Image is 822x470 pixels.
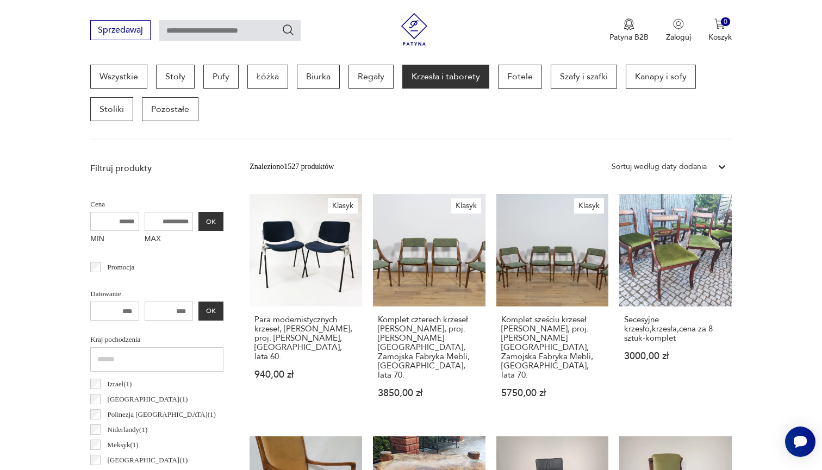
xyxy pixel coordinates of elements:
[282,23,295,36] button: Szukaj
[90,97,133,121] a: Stoliki
[108,261,135,273] p: Promocja
[108,424,148,436] p: Niderlandy ( 1 )
[203,65,239,89] a: Pufy
[90,288,223,300] p: Datowanie
[721,17,730,27] div: 0
[90,231,139,248] label: MIN
[250,161,334,173] div: Znaleziono 1527 produktów
[142,97,198,121] a: Pozostałe
[612,161,707,173] div: Sortuj według daty dodania
[90,27,151,35] a: Sprzedawaj
[551,65,617,89] a: Szafy i szafki
[624,315,727,343] h3: Secesyjne krzesło,krzesła,cena za 8 sztuk-komplet
[708,32,732,42] p: Koszyk
[501,315,604,380] h3: Komplet sześciu krzeseł [PERSON_NAME], proj. [PERSON_NAME][GEOGRAPHIC_DATA], Zamojska Fabryka Meb...
[90,334,223,346] p: Kraj pochodzenia
[714,18,725,29] img: Ikona koszyka
[673,18,684,29] img: Ikonka użytkownika
[250,194,362,419] a: KlasykPara modernistycznych krzeseł, Anonima Castelli, proj. G. Piretti, Włochy, lata 60.Para mod...
[398,13,431,46] img: Patyna - sklep z meblami i dekoracjami vintage
[108,454,188,466] p: [GEOGRAPHIC_DATA] ( 1 )
[90,198,223,210] p: Cena
[90,65,147,89] a: Wszystkie
[108,439,139,451] p: Meksyk ( 1 )
[626,65,696,89] a: Kanapy i sofy
[666,18,691,42] button: Zaloguj
[501,388,604,398] p: 5750,00 zł
[498,65,542,89] a: Fotele
[108,409,216,421] p: Polinezja [GEOGRAPHIC_DATA] ( 1 )
[198,212,223,231] button: OK
[108,393,188,405] p: [GEOGRAPHIC_DATA] ( 1 )
[297,65,340,89] a: Biurka
[378,388,481,398] p: 3850,00 zł
[254,370,357,379] p: 940,00 zł
[156,65,195,89] a: Stoły
[108,378,132,390] p: Izrael ( 1 )
[609,32,649,42] p: Patyna B2B
[609,18,649,42] button: Patyna B2B
[624,18,634,30] img: Ikona medalu
[378,315,481,380] h3: Komplet czterech krzeseł [PERSON_NAME], proj. [PERSON_NAME][GEOGRAPHIC_DATA], Zamojska Fabryka Me...
[402,65,489,89] a: Krzesła i taborety
[619,194,732,419] a: Secesyjne krzesło,krzesła,cena za 8 sztuk-kompletSecesyjne krzesło,krzesła,cena za 8 sztuk-komple...
[145,231,194,248] label: MAX
[708,18,732,42] button: 0Koszyk
[348,65,394,89] a: Regały
[496,194,609,419] a: KlasykKomplet sześciu krzeseł Skoczek, proj. J. Kędziorek, Zamojska Fabryka Mebli, Polska, lata 7...
[90,20,151,40] button: Sprzedawaj
[624,352,727,361] p: 3000,00 zł
[373,194,485,419] a: KlasykKomplet czterech krzeseł Skoczek, proj. J. Kędziorek, Zamojska Fabryka Mebli, Polska, lata ...
[785,427,815,457] iframe: Smartsupp widget button
[609,18,649,42] a: Ikona medaluPatyna B2B
[254,315,357,361] h3: Para modernistycznych krzeseł, [PERSON_NAME], proj. [PERSON_NAME], [GEOGRAPHIC_DATA], lata 60.
[198,302,223,321] button: OK
[247,65,288,89] a: Łóżka
[90,162,223,174] p: Filtruj produkty
[666,32,691,42] p: Zaloguj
